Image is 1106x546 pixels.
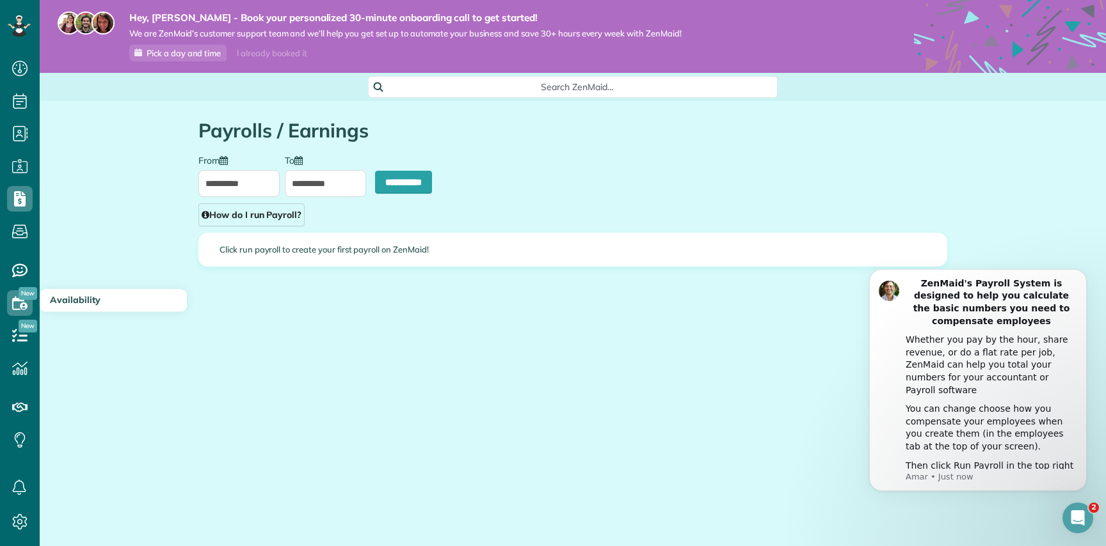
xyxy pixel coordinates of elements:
[129,12,682,24] strong: Hey, [PERSON_NAME] - Book your personalized 30-minute onboarding call to get started!
[147,48,221,58] span: Pick a day and time
[129,28,682,39] span: We are ZenMaid’s customer support team and we’ll help you get set up to automate your business an...
[19,287,37,300] span: New
[19,320,37,332] span: New
[1089,503,1099,513] span: 2
[58,12,81,35] img: maria-72a9807cf96188c08ef61303f053569d2e2a8a1cde33d635c8a3ac13582a053d.jpg
[850,260,1106,511] iframe: Intercom notifications message
[229,45,314,61] div: I already booked it
[285,154,309,165] label: To
[50,294,100,306] span: Availability
[74,12,97,35] img: jorge-587dff0eeaa6aab1f244e6dc62b8924c3b6ad411094392a53c71c6c4a576187d.jpg
[199,233,947,266] div: Click run payroll to create your first payroll on ZenMaid!
[92,12,115,35] img: michelle-19f622bdf1676172e81f8f8fba1fb50e276960ebfe0243fe18214015130c80e4.jpg
[198,154,234,165] label: From
[1062,503,1093,533] iframe: Intercom live chat
[198,203,305,226] a: How do I run Payroll?
[129,45,227,61] a: Pick a day and time
[198,120,947,141] h1: Payrolls / Earnings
